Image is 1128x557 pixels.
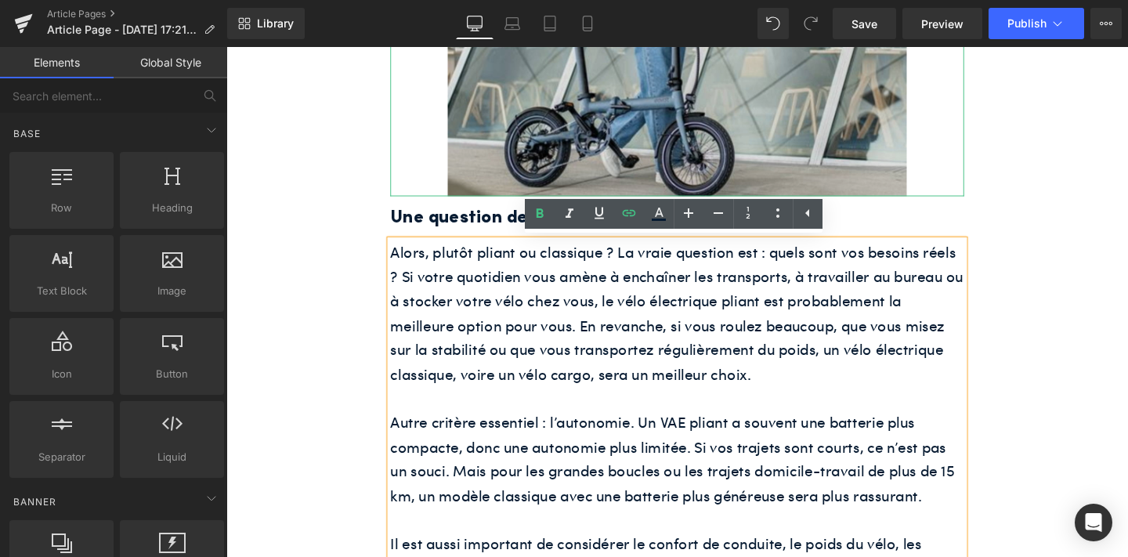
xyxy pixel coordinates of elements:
button: Undo [757,8,789,39]
span: Text Block [14,283,109,299]
span: Preview [921,16,963,32]
button: Redo [795,8,826,39]
span: Heading [125,200,219,216]
a: Desktop [456,8,493,39]
span: Banner [12,494,58,509]
span: Row [14,200,109,216]
a: Laptop [493,8,531,39]
a: Tablet [531,8,569,39]
span: Save [851,16,877,32]
span: Separator [14,449,109,465]
span: Article Page - [DATE] 17:21:31 [47,24,197,36]
button: More [1090,8,1122,39]
span: Image [125,283,219,299]
span: Icon [14,366,109,382]
span: Publish [1007,17,1047,30]
h2: Une question de mode de vie [172,165,775,195]
div: Open Intercom Messenger [1075,504,1112,541]
font: Alors, plutôt pliant ou classique ? La vraie question est : quels sont vos besoins réels ? Si vot... [172,204,775,354]
a: Preview [902,8,982,39]
a: Global Style [114,47,227,78]
span: Base [12,126,42,141]
button: Publish [989,8,1084,39]
font: Autre critère essentiel : l’autonomie. Un VAE pliant a souvent une batterie plus compacte, donc u... [172,383,765,482]
a: New Library [227,8,305,39]
span: Library [257,16,294,31]
a: Article Pages [47,8,227,20]
a: Mobile [569,8,606,39]
span: Button [125,366,219,382]
span: Liquid [125,449,219,465]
